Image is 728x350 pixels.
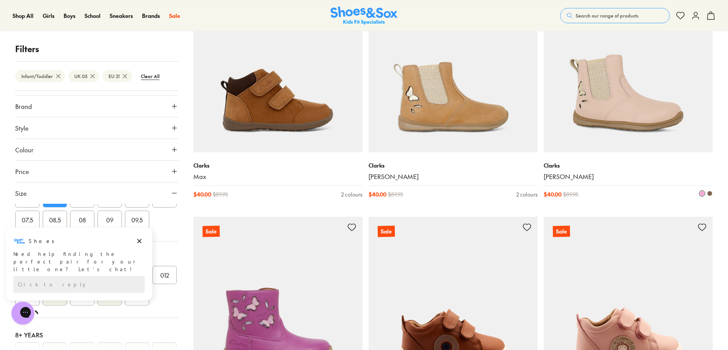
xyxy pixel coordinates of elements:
[15,330,178,339] div: 8+ Years
[576,12,639,19] span: Search our range of products
[15,182,178,204] button: Size
[560,8,670,23] button: Search our range of products
[64,12,75,19] span: Boys
[544,173,713,181] a: [PERSON_NAME]
[43,12,54,19] span: Girls
[8,299,38,327] iframe: Gorgias live chat messenger
[15,102,32,111] span: Brand
[135,69,166,83] btn: Clear All
[15,139,178,160] button: Colour
[43,12,54,20] a: Girls
[15,161,178,182] button: Price
[142,12,160,20] a: Brands
[330,6,398,25] img: SNS_Logo_Responsive.svg
[13,9,26,21] img: Shoes logo
[330,6,398,25] a: Shoes & Sox
[110,12,133,19] span: Sneakers
[15,117,178,139] button: Style
[15,211,40,229] button: 07.5
[85,12,101,19] span: School
[388,190,403,198] span: $ 89.95
[563,190,578,198] span: $ 89.95
[13,24,145,47] div: Need help finding the perfect pair for your little one? Let’s chat!
[516,190,538,198] div: 2 colours
[6,1,152,74] div: Campaign message
[13,12,34,19] span: Shop All
[85,12,101,20] a: School
[64,12,75,20] a: Boys
[102,70,132,82] btn: EU 21
[169,12,180,19] span: Sale
[134,10,145,20] button: Dismiss campaign
[29,11,59,19] h3: Shoes
[193,161,362,169] p: Clarks
[213,190,228,198] span: $ 89.95
[15,96,178,117] button: Brand
[97,211,122,229] button: 09
[553,226,570,237] p: Sale
[43,211,67,229] button: 08.5
[68,70,99,82] btn: UK 05
[203,226,220,237] p: Sale
[193,173,362,181] a: Max
[369,161,538,169] p: Clarks
[6,9,152,47] div: Message from Shoes. Need help finding the perfect pair for your little one? Let’s chat!
[15,189,27,198] span: Size
[378,226,395,237] p: Sale
[169,12,180,20] a: Sale
[15,145,34,154] span: Colour
[544,190,562,198] span: $ 40.00
[15,167,29,176] span: Price
[125,211,149,229] button: 09.5
[70,211,94,229] button: 08
[193,190,211,198] span: $ 40.00
[369,190,386,198] span: $ 40.00
[15,123,29,133] span: Style
[369,173,538,181] a: [PERSON_NAME]
[152,266,177,284] button: 012
[13,12,34,20] a: Shop All
[13,50,145,67] div: Reply to the campaigns
[341,190,362,198] div: 2 colours
[15,43,178,55] p: Filters
[15,70,65,82] btn: Infant/Toddler
[142,12,160,19] span: Brands
[544,161,713,169] p: Clarks
[110,12,133,20] a: Sneakers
